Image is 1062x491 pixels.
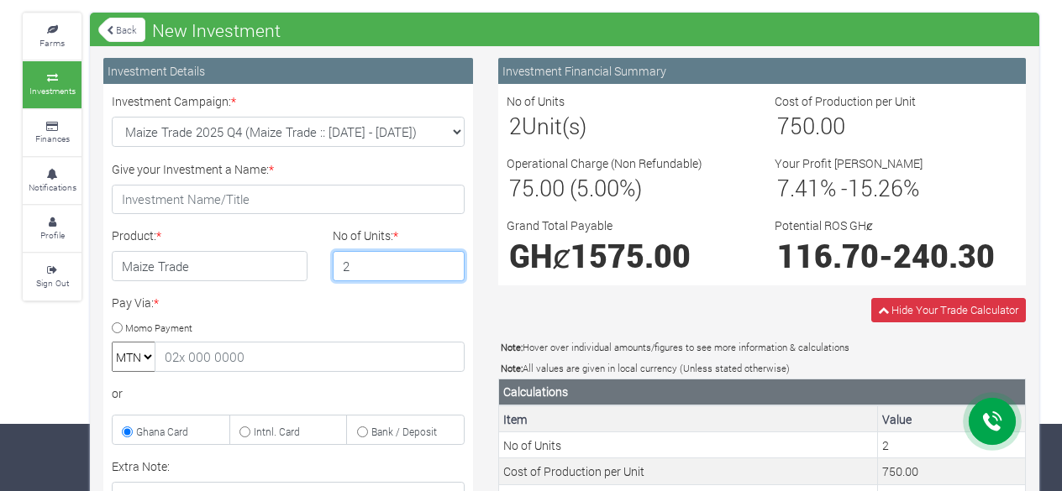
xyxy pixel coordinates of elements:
[777,237,1015,274] h1: -
[148,13,285,47] span: New Investment
[501,362,790,374] small: All values are given in local currency (Unless stated otherwise)
[499,432,878,458] td: No of Units
[501,341,523,353] b: Note:
[112,185,465,215] input: Investment Name/Title
[112,227,161,244] label: Product:
[357,426,368,437] input: Bank / Deposit
[39,37,65,49] small: Farms
[507,217,612,234] label: Grand Total Payable
[893,235,995,276] span: 240.30
[501,362,523,374] b: Note:
[509,173,642,202] span: 75.00 (5.00%)
[775,154,923,172] label: Your Profit [PERSON_NAME]
[125,321,192,333] small: Momo Payment
[23,253,81,300] a: Sign Out
[112,457,170,475] label: Extra Note:
[878,432,1026,458] td: This is the number of Units
[23,61,81,107] a: Investments
[878,458,1026,484] td: This is the cost of a Unit
[570,235,691,276] span: 1575.00
[23,110,81,156] a: Finances
[882,411,912,427] b: Value
[371,425,437,438] small: Bank / Deposit
[155,342,465,372] input: 02x 000 0000
[254,425,300,438] small: Intnl. Card
[40,229,65,241] small: Profile
[507,154,702,172] label: Operational Charge (Non Refundable)
[112,384,465,402] div: or
[239,426,250,437] input: Intnl. Card
[501,341,849,353] small: Hover over individual amounts/figures to see more information & calculations
[23,158,81,204] a: Notifications
[777,173,820,202] span: 7.41
[509,237,747,274] h1: GHȼ
[333,227,398,244] label: No of Units:
[507,92,565,110] label: No of Units
[98,16,145,44] a: Back
[509,111,522,140] span: 2
[499,458,878,484] td: Cost of Production per Unit
[498,58,1026,84] div: Investment Financial Summary
[112,92,236,110] label: Investment Campaign:
[777,175,1015,201] h3: % - %
[122,426,133,437] input: Ghana Card
[29,85,76,97] small: Investments
[112,160,274,178] label: Give your Investment a Name:
[777,111,845,140] span: 750.00
[23,13,81,60] a: Farms
[509,112,747,139] h3: Unit(s)
[775,217,873,234] label: Potential ROS GHȼ
[29,181,76,193] small: Notifications
[136,425,188,438] small: Ghana Card
[848,173,903,202] span: 15.26
[777,235,879,276] span: 116.70
[499,379,1026,405] th: Calculations
[112,294,159,311] label: Pay Via:
[35,133,70,144] small: Finances
[112,251,308,281] h4: Maize Trade
[103,58,473,84] div: Investment Details
[23,206,81,252] a: Profile
[891,302,1018,317] span: Hide Your Trade Calculator
[503,411,528,427] b: Item
[112,322,123,333] input: Momo Payment
[775,92,916,110] label: Cost of Production per Unit
[36,277,69,289] small: Sign Out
